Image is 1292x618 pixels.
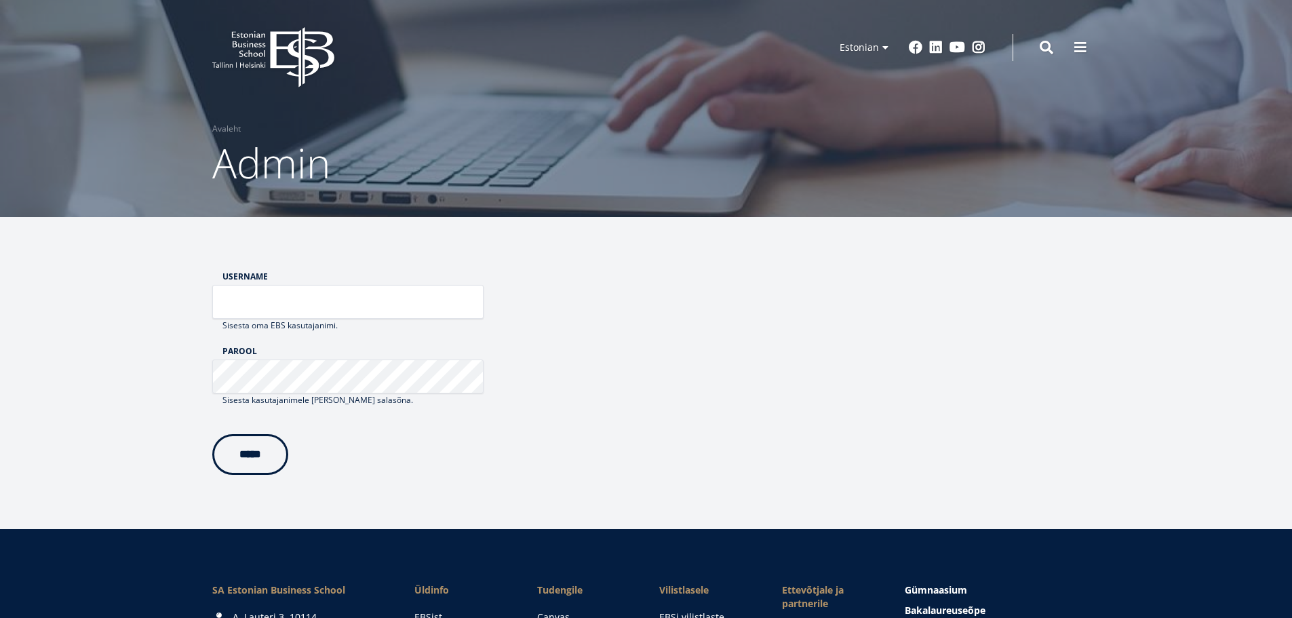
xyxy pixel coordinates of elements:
[905,583,967,596] span: Gümnaasium
[212,393,484,407] div: Sisesta kasutajanimele [PERSON_NAME] salasõna.
[212,136,1080,190] h1: Admin
[414,583,510,597] span: Üldinfo
[212,583,387,597] div: SA Estonian Business School
[972,41,985,54] a: Instagram
[222,346,484,356] label: Parool
[212,319,484,332] div: Sisesta oma EBS kasutajanimi.
[929,41,943,54] a: Linkedin
[659,583,755,597] span: Vilistlasele
[905,604,985,617] span: Bakalaureuseõpe
[909,41,922,54] a: Facebook
[950,41,965,54] a: Youtube
[905,583,1080,597] a: Gümnaasium
[905,604,1080,617] a: Bakalaureuseõpe
[782,583,878,611] span: Ettevõtjale ja partnerile
[222,271,484,282] label: Username
[212,122,241,136] a: Avaleht
[537,583,633,597] a: Tudengile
